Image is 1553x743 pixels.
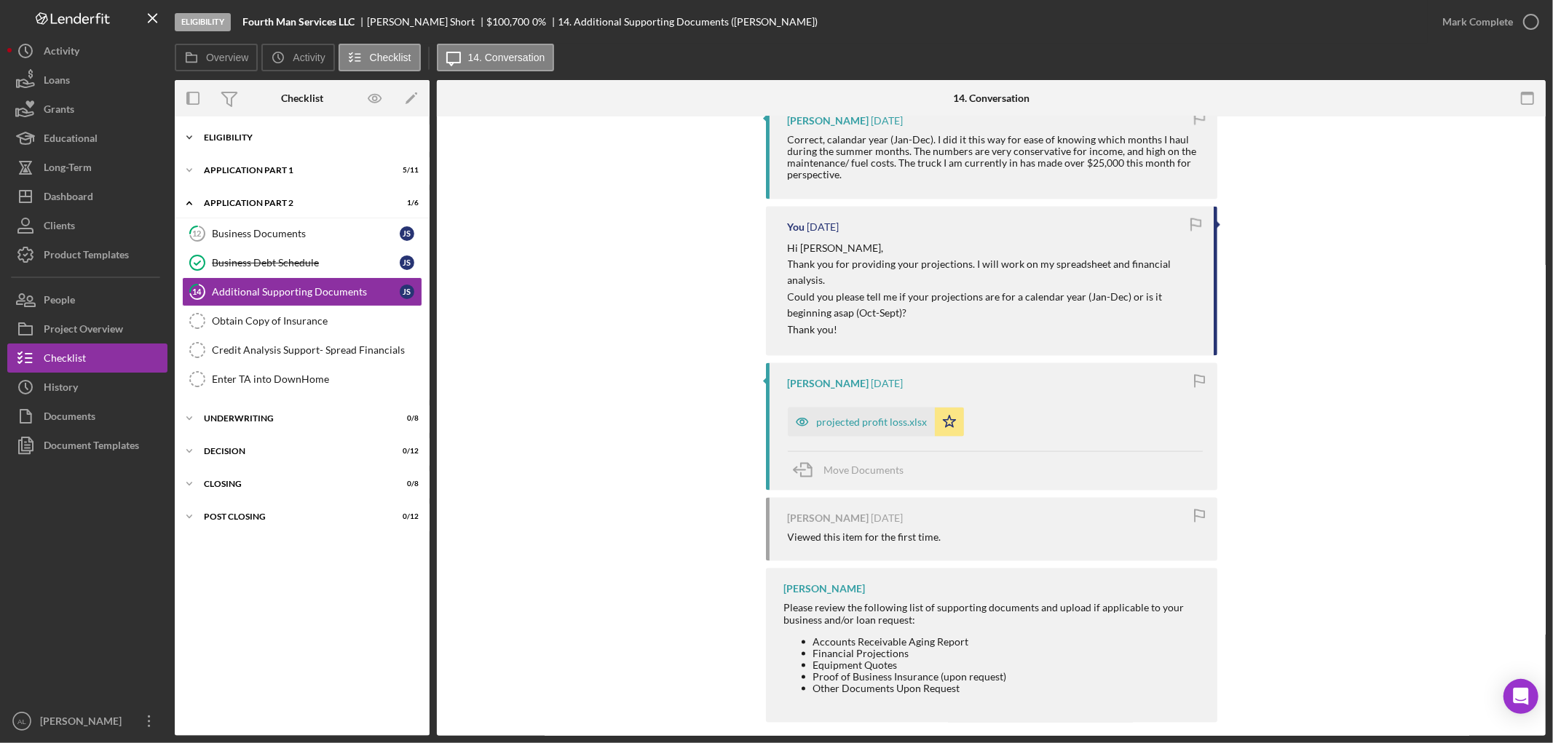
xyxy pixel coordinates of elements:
[204,447,382,456] div: Decision
[339,44,421,71] button: Checklist
[281,92,323,104] div: Checklist
[182,335,422,365] a: Credit Analysis Support- Spread Financials
[817,416,928,428] div: projected profit loss.xlsx
[7,182,167,211] button: Dashboard
[788,221,805,233] div: You
[392,199,419,207] div: 1 / 6
[872,378,904,389] time: 2025-09-23 04:23
[44,95,74,127] div: Grants
[953,92,1030,104] div: 14. Conversation
[293,52,325,63] label: Activity
[392,414,419,423] div: 0 / 8
[44,211,75,244] div: Clients
[788,512,869,524] div: [PERSON_NAME]
[44,343,86,376] div: Checklist
[7,707,167,736] button: AL[PERSON_NAME]
[7,285,167,314] button: People
[7,314,167,343] button: Project Overview
[788,115,869,127] div: [PERSON_NAME]
[44,314,123,347] div: Project Overview
[182,219,422,248] a: 12Business DocumentsJS
[44,373,78,405] div: History
[1503,679,1538,714] div: Open Intercom Messenger
[182,306,422,335] a: Obtain Copy of Insurance
[1428,7,1546,36] button: Mark Complete
[17,718,26,726] text: AL
[788,322,1199,338] p: Thank you!
[468,52,545,63] label: 14. Conversation
[175,44,258,71] button: Overview
[212,373,422,385] div: Enter TA into DownHome
[1442,7,1513,36] div: Mark Complete
[182,277,422,306] a: 14Additional Supporting DocumentsJS
[44,124,98,156] div: Educational
[788,256,1199,289] p: Thank you for providing your projections. I will work on my spreadsheet and financial analysis.
[788,531,941,543] div: Viewed this item for the first time.
[204,512,382,521] div: Post Closing
[44,431,139,464] div: Document Templates
[212,228,400,239] div: Business Documents
[813,636,1203,648] li: Accounts Receivable Aging Report
[558,16,818,28] div: 14. Additional Supporting Documents ([PERSON_NAME])
[261,44,334,71] button: Activity
[813,671,1203,683] li: Proof of Business Insurance (upon request)
[204,166,382,175] div: Application Part 1
[437,44,555,71] button: 14. Conversation
[193,229,202,238] tspan: 12
[872,115,904,127] time: 2025-09-23 21:02
[7,124,167,153] button: Educational
[392,166,419,175] div: 5 / 11
[400,226,414,241] div: J S
[7,36,167,65] button: Activity
[784,602,1203,625] div: Please review the following list of supporting documents and upload if applicable to your busines...
[784,583,866,595] div: [PERSON_NAME]
[392,480,419,488] div: 0 / 8
[813,659,1203,671] li: Equipment Quotes
[44,240,129,273] div: Product Templates
[7,431,167,460] button: Document Templates
[212,286,400,298] div: Additional Supporting Documents
[204,480,382,488] div: Closing
[7,211,167,240] a: Clients
[44,402,95,434] div: Documents
[532,16,546,28] div: 0 %
[7,153,167,182] button: Long-Term
[36,707,131,739] div: [PERSON_NAME]
[813,683,1203,694] li: Other Documents Upon Request
[7,65,167,95] button: Loans
[392,447,419,456] div: 0 / 12
[44,285,75,318] div: People
[807,221,839,233] time: 2025-09-23 17:02
[44,36,79,69] div: Activity
[44,182,93,215] div: Dashboard
[788,408,964,437] button: projected profit loss.xlsx
[7,402,167,431] button: Documents
[872,512,904,524] time: 2025-09-22 16:37
[212,344,422,356] div: Credit Analysis Support- Spread Financials
[788,240,1199,256] p: Hi [PERSON_NAME],
[788,378,869,389] div: [PERSON_NAME]
[788,289,1199,322] p: Could you please tell me if your projections are for a calendar year (Jan-Dec) or is it beginning...
[182,365,422,394] a: Enter TA into DownHome
[487,15,530,28] span: $100,700
[175,13,231,31] div: Eligibility
[824,464,904,476] span: Move Documents
[7,95,167,124] button: Grants
[7,373,167,402] button: History
[193,287,202,296] tspan: 14
[788,452,919,488] button: Move Documents
[7,343,167,373] button: Checklist
[813,648,1203,659] li: Financial Projections
[392,512,419,521] div: 0 / 12
[7,240,167,269] button: Product Templates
